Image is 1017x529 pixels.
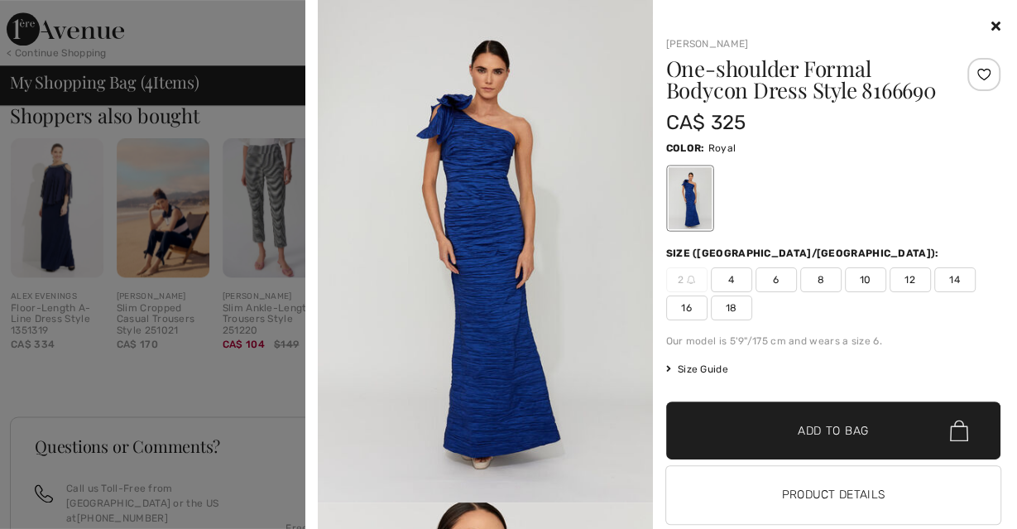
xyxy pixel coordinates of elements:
span: Help [37,12,71,26]
button: Add to Bag [666,402,1001,459]
span: Add to Bag [798,422,869,440]
button: Product Details [666,466,1001,524]
h1: One-shoulder Formal Bodycon Dress Style 8166690 [666,58,945,101]
span: 16 [666,296,708,320]
a: [PERSON_NAME] [666,38,749,50]
span: 2 [666,267,708,292]
span: Size Guide [666,362,728,377]
span: 6 [756,267,797,292]
div: Our model is 5'9"/175 cm and wears a size 6. [666,334,1001,349]
img: ring-m.svg [687,276,695,284]
div: Size ([GEOGRAPHIC_DATA]/[GEOGRAPHIC_DATA]): [666,246,943,261]
span: Royal [708,142,736,154]
span: 18 [711,296,752,320]
span: 4 [711,267,752,292]
span: CA$ 325 [666,111,746,134]
span: 10 [845,267,886,292]
img: Bag.svg [950,420,968,441]
div: Royal [668,167,711,229]
span: 8 [800,267,842,292]
span: 12 [890,267,931,292]
span: Color: [666,142,705,154]
span: 14 [934,267,976,292]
